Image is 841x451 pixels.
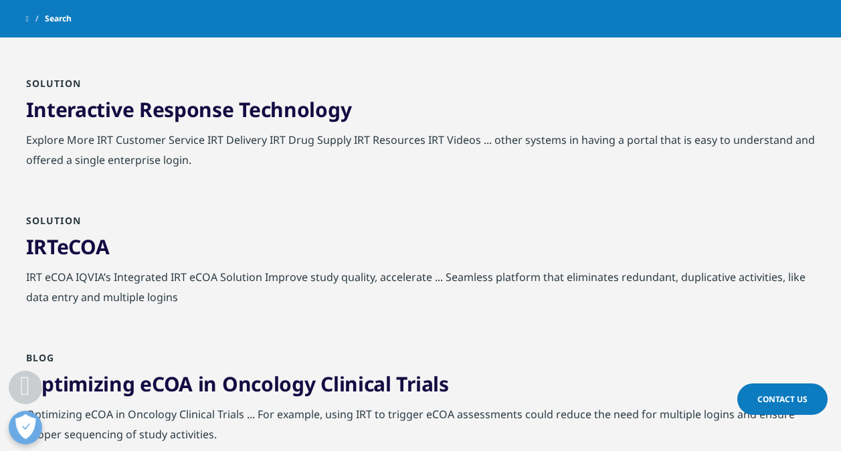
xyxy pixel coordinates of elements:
[757,393,808,405] span: Contact Us
[26,370,449,397] a: Optimizing eCOA in Oncology Clinical Trials
[26,404,816,451] div: Optimizing eCOA in Oncology Clinical Trials ... For example, using IRT to trigger eCOA assessment...
[26,351,55,364] span: Blog
[26,233,110,260] a: IRTeCOA
[26,130,816,177] div: Explore More IRT Customer Service IRT Delivery IRT Drug Supply IRT Resources IRT Videos ... other...
[26,233,57,260] span: IRT
[26,267,816,314] div: IRT eCOA IQVIA’s Integrated IRT eCOA Solution Improve study quality, accelerate ... Seamless plat...
[26,77,82,90] span: Solution
[26,214,82,227] span: Solution
[45,7,72,31] span: Search
[737,383,828,415] a: Contact Us
[9,411,42,444] button: Open Preferences
[26,96,352,123] a: Interactive Response Technology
